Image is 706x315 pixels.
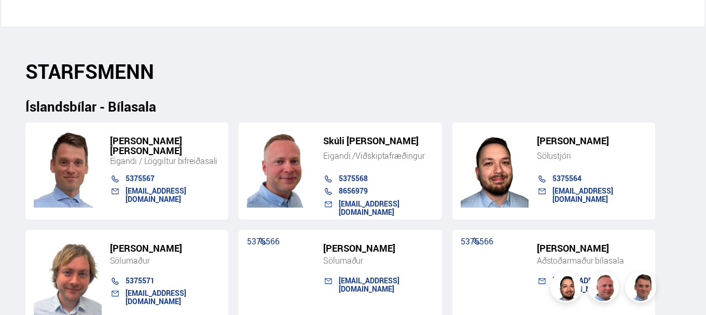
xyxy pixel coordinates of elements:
h5: [PERSON_NAME] [537,243,647,253]
a: 8656979 [339,186,368,196]
div: Sölumaður [110,255,220,266]
h2: STARFSMENN [25,60,681,83]
img: nhp88E3Fdnt1Opn2.png [461,129,529,208]
div: Sölumaður [323,255,434,266]
img: nhp88E3Fdnt1Opn2.png [552,273,583,304]
button: Opna LiveChat spjallviðmót [8,4,39,35]
h5: [PERSON_NAME] [537,136,647,146]
a: 5375566 [247,236,280,247]
img: FbJEzSuNWCJXmdc-.webp [34,129,102,208]
a: 5375568 [339,173,368,183]
a: 5375566 [461,236,493,247]
h3: Íslandsbílar - Bílasala [25,99,681,114]
h5: [PERSON_NAME] [PERSON_NAME] [110,136,220,156]
a: 5375564 [552,173,582,183]
img: siFngHWaQ9KaOqBr.png [589,273,620,304]
a: [EMAIL_ADDRESS][DOMAIN_NAME] [339,199,399,217]
div: Sölustjóri [537,150,647,161]
div: Aðstoðarmaður bílasala [537,255,647,266]
img: siFngHWaQ9KaOqBr.png [247,129,315,208]
a: 5375567 [126,173,155,183]
h5: Skúli [PERSON_NAME] [323,136,434,146]
h5: [PERSON_NAME] [323,243,434,253]
a: 5375571 [126,276,155,285]
span: Viðskiptafræðingur [355,150,424,161]
div: Eigandi / [323,150,434,161]
img: SZ4H-t_Copy_of_C.png [34,237,102,315]
a: [EMAIL_ADDRESS][DOMAIN_NAME] [339,276,399,294]
div: Eigandi / Löggiltur bifreiðasali [110,156,220,166]
a: [EMAIL_ADDRESS][DOMAIN_NAME] [126,186,186,204]
a: [EMAIL_ADDRESS][DOMAIN_NAME] [552,186,613,204]
h5: [PERSON_NAME] [110,243,220,253]
a: [EMAIL_ADDRESS][DOMAIN_NAME] [126,288,186,306]
img: FbJEzSuNWCJXmdc-.webp [627,273,658,304]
